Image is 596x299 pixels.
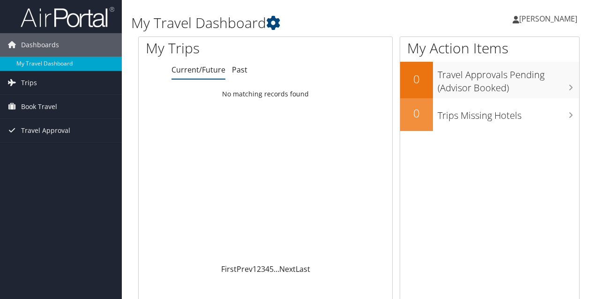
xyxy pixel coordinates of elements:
[400,105,433,121] h2: 0
[146,38,280,58] h1: My Trips
[21,119,70,142] span: Travel Approval
[261,264,265,274] a: 3
[21,33,59,57] span: Dashboards
[519,14,577,24] span: [PERSON_NAME]
[237,264,253,274] a: Prev
[400,38,579,58] h1: My Action Items
[221,264,237,274] a: First
[513,5,587,33] a: [PERSON_NAME]
[232,65,247,75] a: Past
[265,264,269,274] a: 4
[274,264,279,274] span: …
[269,264,274,274] a: 5
[171,65,225,75] a: Current/Future
[131,13,435,33] h1: My Travel Dashboard
[400,62,579,98] a: 0Travel Approvals Pending (Advisor Booked)
[21,71,37,95] span: Trips
[253,264,257,274] a: 1
[21,95,57,118] span: Book Travel
[279,264,296,274] a: Next
[400,98,579,131] a: 0Trips Missing Hotels
[139,86,392,102] td: No matching records found
[296,264,310,274] a: Last
[21,6,114,28] img: airportal-logo.png
[438,104,579,122] h3: Trips Missing Hotels
[400,71,433,87] h2: 0
[438,64,579,95] h3: Travel Approvals Pending (Advisor Booked)
[257,264,261,274] a: 2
